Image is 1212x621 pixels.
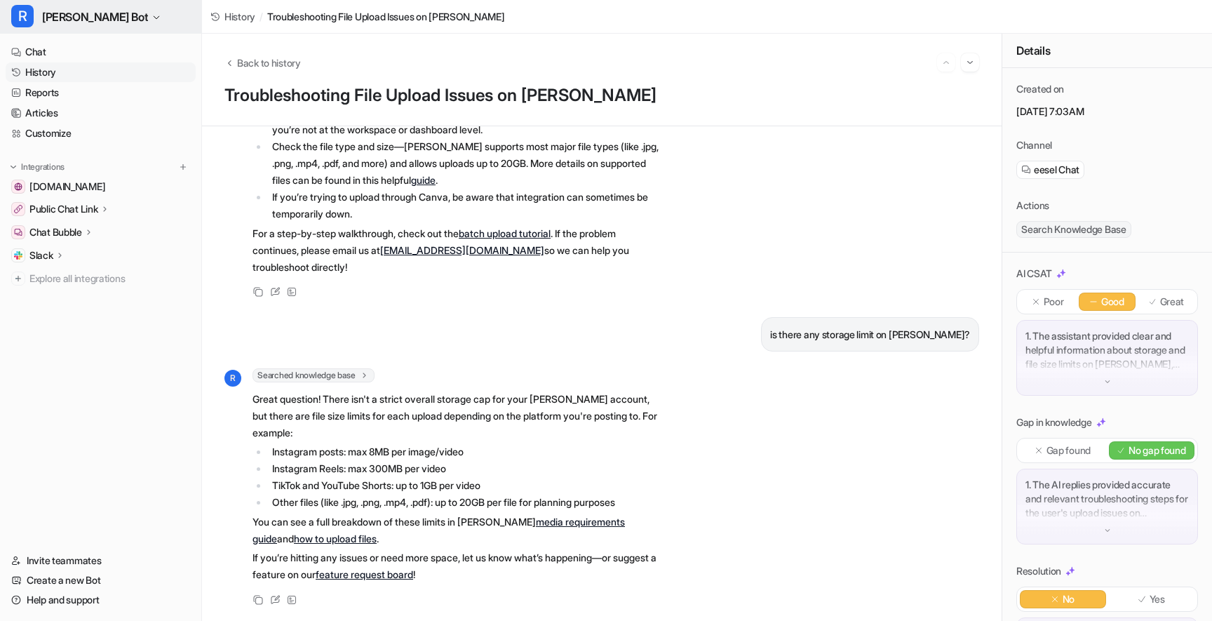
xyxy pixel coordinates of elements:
[1002,34,1212,68] div: Details
[6,177,196,196] a: getrella.com[DOMAIN_NAME]
[268,477,663,494] li: TikTok and YouTube Shorts: up to 1GB per video
[252,514,663,547] p: You can see a full breakdown of these limits in [PERSON_NAME] and .
[411,174,436,186] a: guide
[1016,267,1052,281] p: AI CSAT
[770,326,970,343] p: is there any storage limit on [PERSON_NAME]?
[1046,443,1091,458] p: Gap found
[1025,478,1189,520] p: 1. The AI replies provided accurate and relevant troubleshooting steps for the user's upload issu...
[14,228,22,236] img: Chat Bubble
[6,269,196,288] a: Explore all integrations
[252,516,625,545] a: media requirements guide
[1103,377,1112,387] img: down-arrow
[29,180,105,194] span: [DOMAIN_NAME]
[1150,592,1165,606] p: Yes
[1021,163,1079,177] a: eesel Chat
[224,370,241,387] span: R
[1044,295,1064,309] p: Poor
[14,205,22,213] img: Public Chat Link
[14,182,22,191] img: getrella.com
[1160,295,1185,309] p: Great
[1016,221,1131,238] span: Search Knowledge Base
[42,7,148,27] span: [PERSON_NAME] Bot
[21,161,65,173] p: Integrations
[1063,592,1075,606] p: No
[224,9,255,24] span: History
[29,202,98,216] p: Public Chat Link
[178,162,188,172] img: menu_add.svg
[268,460,663,477] li: Instagram Reels: max 300MB per video
[941,56,951,69] img: Previous session
[6,551,196,570] a: Invite teammates
[267,9,505,24] span: Troubleshooting File Upload Issues on [PERSON_NAME]
[1021,165,1031,175] img: eeselChat
[252,368,375,382] span: Searched knowledge base
[1016,564,1061,578] p: Resolution
[6,103,196,123] a: Articles
[1016,105,1198,119] p: [DATE] 7:03AM
[1016,199,1049,213] p: Actions
[11,5,34,27] span: R
[937,53,955,72] button: Go to previous session
[29,248,53,262] p: Slack
[6,160,69,174] button: Integrations
[268,189,663,222] li: If you’re trying to upload through Canva, be aware that integration can sometimes be temporarily ...
[6,42,196,62] a: Chat
[224,86,979,106] h1: Troubleshooting File Upload Issues on [PERSON_NAME]
[268,138,663,189] li: Check the file type and size—[PERSON_NAME] supports most major file types (like .jpg, .png, .mp4,...
[1034,163,1079,177] span: eesel Chat
[237,55,301,70] span: Back to history
[210,9,255,24] a: History
[29,225,82,239] p: Chat Bubble
[268,494,663,511] li: Other files (like .jpg, .png, .mp4, .pdf): up to 20GB per file for planning purposes
[268,443,663,460] li: Instagram posts: max 8MB per image/video
[1016,138,1052,152] p: Channel
[459,227,551,239] a: batch upload tutorial
[252,549,663,583] p: If you’re hitting any issues or need more space, let us know what’s happening—or suggest a featur...
[961,53,979,72] button: Go to next session
[1103,526,1112,535] img: down-arrow
[224,55,301,70] button: Back to history
[6,123,196,143] a: Customize
[294,533,377,545] a: how to upload files
[1129,443,1186,458] p: No gap found
[6,62,196,82] a: History
[29,267,190,290] span: Explore all integrations
[260,9,263,24] span: /
[1016,82,1064,96] p: Created on
[11,272,25,286] img: explore all integrations
[14,251,22,260] img: Slack
[252,391,663,441] p: Great question! There isn't a strict overall storage cap for your [PERSON_NAME] account, but ther...
[8,162,18,172] img: expand menu
[252,225,663,276] p: For a step-by-step walkthrough, check out the . If the problem continues, please email us at so w...
[1016,415,1092,429] p: Gap in knowledge
[1101,295,1124,309] p: Good
[6,590,196,610] a: Help and support
[6,83,196,102] a: Reports
[6,570,196,590] a: Create a new Bot
[316,568,413,580] a: feature request board
[380,244,544,256] a: [EMAIL_ADDRESS][DOMAIN_NAME]
[1025,329,1189,371] p: 1. The assistant provided clear and helpful information about storage and file size limits on [PE...
[965,56,975,69] img: Next session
